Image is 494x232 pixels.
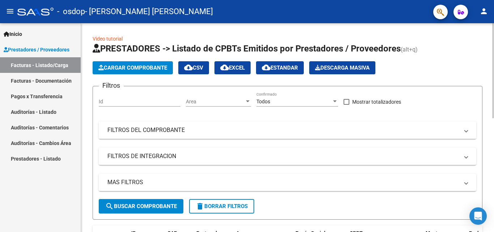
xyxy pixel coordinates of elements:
span: Descarga Masiva [315,65,370,71]
span: - [PERSON_NAME] [PERSON_NAME] [85,4,213,20]
mat-icon: cloud_download [184,63,193,72]
span: Borrar Filtros [196,203,248,210]
h3: Filtros [99,80,124,91]
span: Todos [256,99,270,104]
span: Area [186,99,244,105]
mat-icon: menu [6,7,14,16]
mat-icon: cloud_download [220,63,229,72]
mat-expansion-panel-header: FILTROS DEL COMPROBANTE [99,121,476,139]
button: Borrar Filtros [189,199,254,214]
span: Cargar Comprobante [98,65,167,71]
button: Estandar [256,61,304,74]
mat-icon: delete [196,202,204,211]
span: Inicio [4,30,22,38]
mat-icon: cloud_download [262,63,271,72]
mat-icon: search [105,202,114,211]
mat-expansion-panel-header: FILTROS DE INTEGRACION [99,148,476,165]
mat-panel-title: FILTROS DE INTEGRACION [107,152,459,160]
span: Prestadores / Proveedores [4,46,69,54]
mat-panel-title: FILTROS DEL COMPROBANTE [107,126,459,134]
button: Cargar Comprobante [93,61,173,74]
span: CSV [184,65,203,71]
span: - osdop [57,4,85,20]
button: Descarga Masiva [309,61,375,74]
mat-expansion-panel-header: MAS FILTROS [99,174,476,191]
span: EXCEL [220,65,245,71]
button: Buscar Comprobante [99,199,183,214]
span: PRESTADORES -> Listado de CPBTs Emitidos por Prestadores / Proveedores [93,43,401,54]
a: Video tutorial [93,36,123,42]
app-download-masive: Descarga masiva de comprobantes (adjuntos) [309,61,375,74]
span: Mostrar totalizadores [352,98,401,106]
span: Buscar Comprobante [105,203,177,210]
button: CSV [178,61,209,74]
mat-panel-title: MAS FILTROS [107,178,459,186]
span: Estandar [262,65,298,71]
button: EXCEL [214,61,251,74]
div: Open Intercom Messenger [469,207,487,225]
span: (alt+q) [401,46,418,53]
mat-icon: person [480,7,488,16]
